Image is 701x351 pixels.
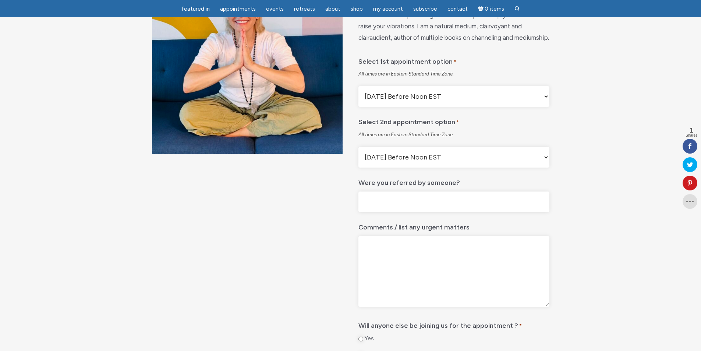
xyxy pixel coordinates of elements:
a: My Account [369,2,407,16]
div: All times are in Eastern Standard Time Zone. [358,71,549,77]
a: Cart0 items [474,1,509,16]
a: Appointments [216,2,260,16]
span: Events [266,6,284,12]
a: Shop [346,2,367,16]
span: About [325,6,340,12]
label: Were you referred by someone? [358,173,460,189]
span: Shares [686,134,697,137]
p: I offer mediumship readings and workshops to help you evolve and raise your vibrations. I am a na... [358,10,549,43]
i: Cart [478,6,485,12]
span: Shop [351,6,363,12]
span: Contact [447,6,468,12]
span: 1 [686,127,697,134]
span: Retreats [294,6,315,12]
span: Subscribe [413,6,437,12]
label: Yes [365,335,374,343]
span: My Account [373,6,403,12]
label: Comments / list any urgent matters [358,218,470,233]
a: Events [262,2,288,16]
legend: Will anyone else be joining us for the appointment ? [358,316,549,332]
span: Appointments [220,6,256,12]
a: Retreats [290,2,319,16]
label: Select 2nd appointment option [358,113,459,129]
a: featured in [177,2,214,16]
span: featured in [181,6,210,12]
a: About [321,2,345,16]
div: All times are in Eastern Standard Time Zone. [358,131,549,138]
a: Subscribe [409,2,442,16]
a: Contact [443,2,472,16]
span: 0 items [485,6,504,12]
label: Select 1st appointment option [358,52,456,68]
